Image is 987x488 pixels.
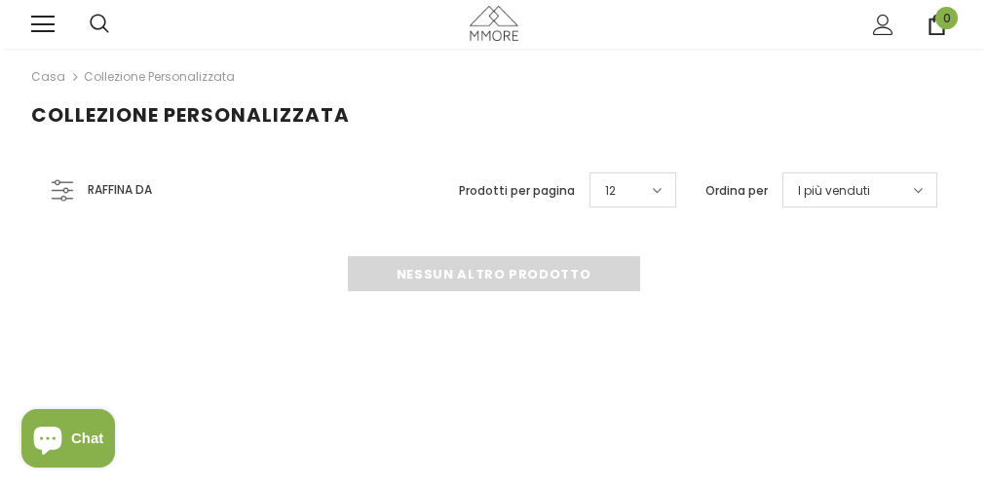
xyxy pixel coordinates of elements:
[935,7,958,29] span: 0
[927,15,947,35] a: 0
[459,181,575,201] label: Prodotti per pagina
[84,68,235,85] a: Collezione personalizzata
[31,101,350,129] span: Collezione personalizzata
[605,181,616,201] span: 12
[705,181,768,201] label: Ordina per
[31,65,65,89] a: Casa
[470,6,518,40] img: Casi MMORE
[88,179,152,201] span: Raffina da
[16,409,121,472] inbox-online-store-chat: Shopify online store chat
[798,181,870,201] span: I più venduti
